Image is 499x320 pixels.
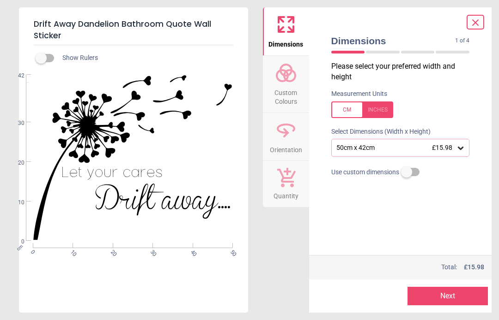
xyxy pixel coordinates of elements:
button: Next [408,287,488,305]
span: 30 [148,249,154,255]
div: Show Rulers [41,53,248,64]
span: 50 [229,249,235,255]
p: Please select your preferred width and height [331,61,477,82]
button: Dimensions [263,7,309,55]
span: 42 [7,72,24,80]
div: 50cm x 42cm [335,144,456,152]
span: 15.98 [468,263,484,271]
label: Measurement Units [331,89,387,99]
span: 30 [7,119,24,127]
span: Custom Colours [264,84,308,107]
span: Use custom dimensions [331,168,399,177]
span: 1 of 4 [455,37,469,45]
span: 20 [7,159,24,167]
button: Orientation [263,113,309,161]
span: £15.98 [432,144,452,151]
span: Orientation [270,141,302,155]
span: cm [15,243,24,252]
button: Custom Colours [263,56,309,113]
span: 10 [7,199,24,207]
button: Quantity [263,161,309,207]
h5: Drift Away Dandelion Bathroom Quote Wall Sticker [34,15,233,45]
div: Total: [330,263,485,272]
span: 40 [189,249,195,255]
span: 20 [109,249,115,255]
span: 0 [29,249,35,255]
span: 10 [68,249,74,255]
label: Select Dimensions (Width x Height) [324,127,431,136]
span: Dimensions [331,34,456,47]
span: £ [464,263,484,272]
span: Quantity [274,187,298,201]
span: 0 [7,238,24,246]
span: Dimensions [268,36,303,49]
